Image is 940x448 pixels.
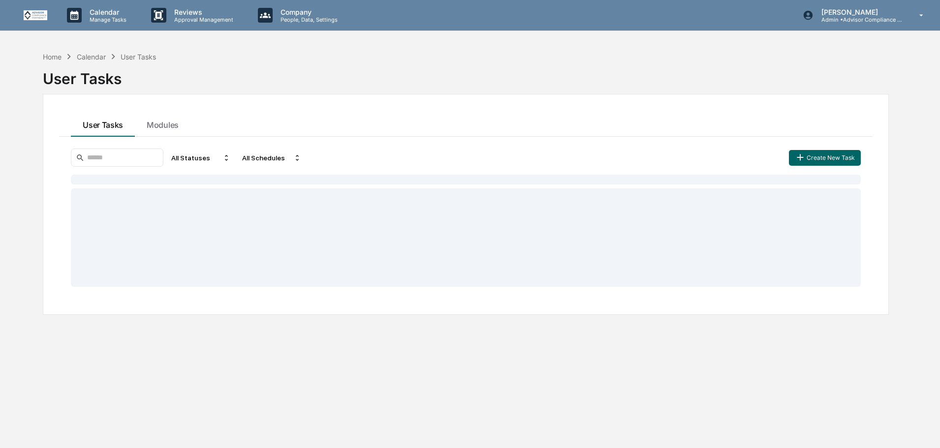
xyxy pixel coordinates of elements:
div: Home [43,53,62,61]
img: logo [24,10,47,20]
div: User Tasks [43,62,889,88]
div: All Schedules [238,150,305,166]
p: Company [273,8,343,16]
button: Modules [135,110,190,137]
div: Calendar [77,53,106,61]
p: [PERSON_NAME] [814,8,905,16]
button: Create New Task [789,150,861,166]
div: User Tasks [121,53,156,61]
p: People, Data, Settings [273,16,343,23]
p: Calendar [82,8,131,16]
div: All Statuses [167,150,234,166]
p: Approval Management [166,16,238,23]
button: User Tasks [71,110,135,137]
p: Reviews [166,8,238,16]
p: Manage Tasks [82,16,131,23]
p: Admin • Advisor Compliance Partners [814,16,905,23]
